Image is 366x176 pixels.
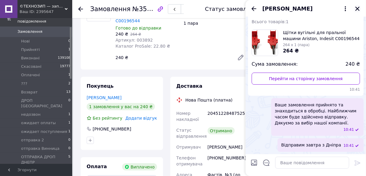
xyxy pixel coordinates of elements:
[66,90,70,95] span: 13
[21,154,68,165] span: ОТПРАВКА ДРОП ДНЕПР
[343,143,354,148] span: 10:41 17.08.2025
[21,137,44,143] span: отправка 2
[252,73,360,85] a: Перейти на сторінку замовлення
[21,90,38,95] span: Возврат
[122,163,157,171] div: Виплачено
[181,19,249,27] div: 1 пара
[87,95,122,100] a: [PERSON_NAME]
[68,154,70,165] span: 5
[68,112,70,117] span: 1
[176,111,199,122] span: Номер накладної
[176,156,203,166] span: Телефон отримувача
[130,32,141,36] span: 264 ₴
[346,61,360,68] span: 240 ₴
[262,5,313,13] span: [PERSON_NAME]
[68,39,70,44] span: 0
[68,146,70,151] span: 0
[252,30,278,56] img: 6347904469_w100_h100_schetki-ugolnye-dlya.jpg
[206,152,248,169] div: [PHONE_NUMBER]
[252,61,298,68] span: Сума замовлення:
[262,159,270,167] button: Відкрити шаблони відповідей
[354,5,361,12] button: Закрити
[208,127,235,134] div: Отримано
[126,116,157,121] span: Додати відгук
[281,142,341,148] span: Відправим завтра з Дніпра
[21,112,40,117] span: недозвон
[87,103,155,110] div: 1 замовлення у вас на 240 ₴
[275,102,360,126] span: Ваше замовлення прийнято та знаходиться в обробці. Найближчим часом буде здійснено відправку. Дяк...
[68,129,70,134] span: 1
[68,98,70,109] span: 0
[252,87,360,92] span: 10:41 17.08.2025
[20,9,72,14] div: Ваш ID: 2395647
[283,43,310,47] span: 264 x 1 (пара)
[21,64,42,69] span: Скасовані
[176,83,203,89] span: Доставка
[116,32,128,36] span: 240 ₴
[116,44,170,49] span: Каталог ProSale: 22.80 ₴
[116,6,178,23] a: Щітки вугільні для пральної машини Ariston, Indesit C00196544
[206,108,248,125] div: 20451228487525
[252,19,289,24] span: Всього товарів: 1
[21,39,30,44] span: Нові
[21,47,40,52] span: Прийняті
[184,97,234,103] div: Нова Пошта (платна)
[116,38,153,42] span: Артикул: 003892
[205,6,260,12] div: Статус замовлення
[68,137,70,143] span: 0
[68,81,70,86] span: 2
[21,120,56,126] span: ожидает оплаты
[176,145,201,149] span: Отримувач
[116,26,161,30] span: Готово до відправки
[68,72,70,78] span: 1
[20,4,65,9] span: ©ТЕХНОЗИП — запчастини для побутової техніки з доставкою по всій Україні
[283,48,299,54] span: 264 ₴
[283,30,360,42] span: Щітки вугільні для пральної машини Ariston, Indesit C00196544
[21,146,60,151] span: отправка Винница
[60,64,70,69] span: 19777
[21,72,40,78] span: Оплачені
[68,120,70,126] span: 1
[206,142,248,152] div: [PERSON_NAME]
[132,5,175,13] span: №357511352
[21,129,67,134] span: ожидает поступления
[68,47,70,52] span: 1
[87,164,107,169] span: Оплата
[176,128,207,139] span: Статус відправлення
[113,53,232,62] div: 240 ₴
[262,5,349,13] button: [PERSON_NAME]
[235,52,247,64] a: Редагувати
[21,55,40,61] span: Виконані
[93,116,123,121] span: Без рейтингу
[87,83,114,89] span: Покупець
[17,13,72,24] span: Замовлення та повідомлення
[78,6,83,12] div: Повернутися назад
[92,126,132,132] div: [PHONE_NUMBER]
[21,81,27,86] span: ???
[58,55,70,61] span: 139108
[90,5,131,13] span: Замовлення
[343,127,354,132] span: 10:41 17.08.2025
[21,98,68,109] span: ДРОП [GEOGRAPHIC_DATA]
[250,5,258,12] button: Назад
[17,29,42,34] span: Замовлення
